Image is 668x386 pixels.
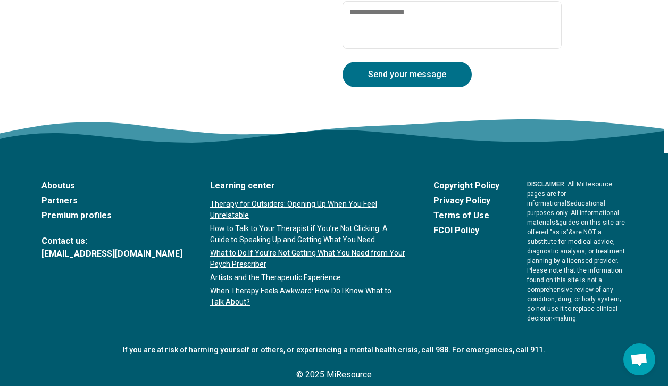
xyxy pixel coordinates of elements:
p: : All MiResource pages are for informational & educational purposes only. All informational mater... [527,179,627,323]
a: Privacy Policy [433,194,499,207]
a: Therapy for Outsiders: Opening Up When You Feel Unrelatable [210,199,406,221]
a: Partners [41,194,182,207]
p: If you are at risk of harming yourself or others, or experiencing a mental health crisis, call 98... [41,344,627,356]
a: [EMAIL_ADDRESS][DOMAIN_NAME] [41,248,182,260]
a: Learning center [210,179,406,192]
a: Aboutus [41,179,182,192]
span: Contact us: [41,235,182,248]
a: Premium profiles [41,209,182,222]
a: Terms of Use [433,209,499,222]
a: How to Talk to Your Therapist if You’re Not Clicking: A Guide to Speaking Up and Getting What You... [210,223,406,245]
button: Send your message [343,62,472,87]
a: Artists and the Therapeutic Experience [210,272,406,283]
a: What to Do If You’re Not Getting What You Need from Your Psych Prescriber [210,248,406,270]
a: When Therapy Feels Awkward: How Do I Know What to Talk About? [210,285,406,308]
span: DISCLAIMER [527,180,564,188]
div: Open chat [623,343,655,375]
a: Copyright Policy [433,179,499,192]
a: FCOI Policy [433,224,499,237]
p: © 2025 MiResource [41,368,627,381]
